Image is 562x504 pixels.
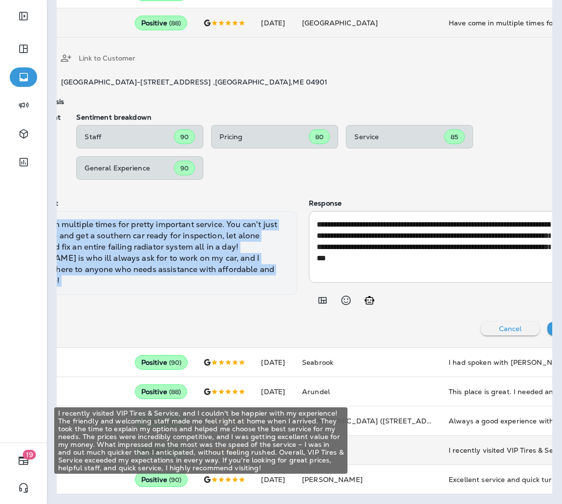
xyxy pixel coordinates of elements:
span: [GEOGRAPHIC_DATA] [302,19,378,27]
div: Positive [135,16,188,30]
button: Add in a premade template [313,291,332,310]
span: 19 [23,450,36,460]
button: Cancel [481,322,540,336]
td: [DATE] [253,465,294,494]
span: 85 [451,133,458,141]
span: ( 90 ) [169,358,182,367]
p: Service [354,133,444,141]
td: [DATE] [253,377,294,406]
p: Cancel [499,325,522,333]
div: I recently visited VIP Tires & Service, and I couldn't be happier with my experience! The friendl... [54,407,347,474]
p: General Experience [85,164,174,172]
span: [GEOGRAPHIC_DATA] ([STREET_ADDRESS]) [302,417,455,425]
span: 90 [180,164,189,172]
div: Positive [135,472,188,487]
td: [DATE] [253,348,294,377]
span: 90 [180,133,189,141]
span: Arundel [302,387,330,396]
span: ( 88 ) [169,19,181,27]
span: 80 [315,133,324,141]
div: Positive [135,384,188,399]
td: [DATE] [253,8,294,38]
p: Staff [85,133,174,141]
p: Pricing [219,133,309,141]
button: Select an emoji [336,291,356,310]
span: ( 90 ) [169,476,182,484]
div: Positive [135,355,188,370]
button: Generate AI response [360,291,379,310]
span: ( 88 ) [169,388,181,396]
span: [GEOGRAPHIC_DATA] - [STREET_ADDRESS] , [GEOGRAPHIC_DATA] , ME 04901 [61,78,328,86]
span: Seabrook [302,358,333,367]
button: Expand Sidebar [10,6,37,26]
span: [PERSON_NAME] [302,475,363,484]
button: Link to Customer [52,41,143,76]
button: 19 [10,451,37,470]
